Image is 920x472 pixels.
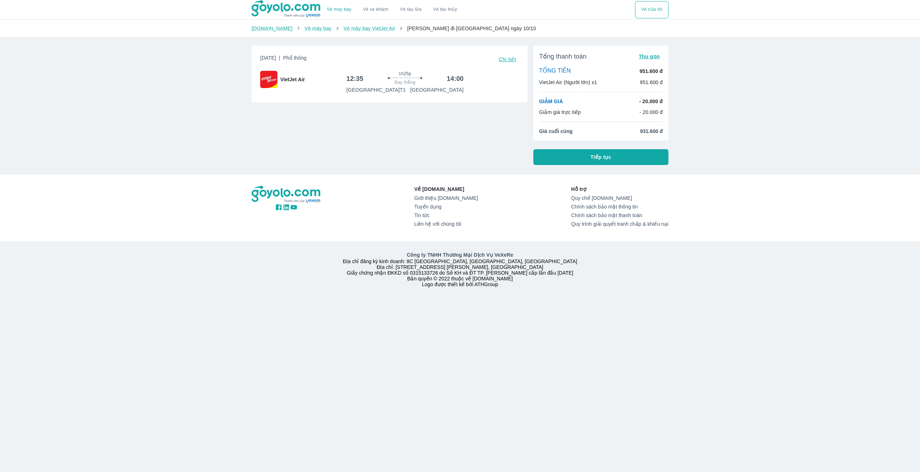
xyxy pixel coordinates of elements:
a: Quy trình giải quyết tranh chấp & khiếu nại [571,221,668,227]
a: Chính sách bảo mật thanh toán [571,212,668,218]
a: [DOMAIN_NAME] [252,26,293,31]
p: - 20.000 đ [639,109,663,116]
p: TỔNG TIỀN [539,67,571,75]
p: Công ty TNHH Thương Mại Dịch Vụ VeXeRe [253,251,667,258]
p: - 20.000 đ [639,98,663,105]
span: Bay thẳng [395,79,415,85]
p: [GEOGRAPHIC_DATA] [410,86,464,93]
p: 951.600 đ [640,79,663,86]
a: Vé máy bay VietJet Air [344,26,395,31]
p: Về [DOMAIN_NAME] [414,185,478,193]
p: Giảm giá trực tiếp [539,109,581,116]
button: Thu gọn [636,51,663,61]
button: Vé của tôi [635,1,668,18]
h6: 14:00 [447,74,464,83]
h6: 12:35 [346,74,363,83]
div: choose transportation mode [321,1,463,18]
span: 1h25p [399,71,411,77]
div: choose transportation mode [635,1,668,18]
a: Giới thiệu [DOMAIN_NAME] [414,195,478,201]
p: GIẢM GIÁ [539,98,563,105]
p: VietJet Air (Người lớn) x1 [539,79,597,86]
a: Vé máy bay [304,26,331,31]
a: Tuyển dụng [414,204,478,210]
div: Địa chỉ đăng ký kinh doanh: 8C [GEOGRAPHIC_DATA], [GEOGRAPHIC_DATA], [GEOGRAPHIC_DATA] Địa chỉ: [... [247,251,673,287]
span: Giá cuối cùng [539,128,572,135]
span: Tiếp tục [590,153,611,161]
p: Hỗ trợ [571,185,668,193]
a: Vé xe khách [363,7,388,12]
span: Phổ thông [283,55,307,61]
img: logo [252,185,321,203]
a: Tin tức [414,212,478,218]
span: [PERSON_NAME] đi [GEOGRAPHIC_DATA] ngày 10/10 [407,26,536,31]
button: Chi tiết [496,54,519,64]
span: [DATE] [260,54,307,64]
a: Liên hệ với chúng tôi [414,221,478,227]
span: Tổng thanh toán [539,52,586,61]
a: Quy chế [DOMAIN_NAME] [571,195,668,201]
button: Tiếp tục [533,149,668,165]
p: [GEOGRAPHIC_DATA] T1 [346,86,406,93]
button: Vé tàu thủy [427,1,463,18]
span: VietJet Air [280,76,305,83]
span: | [279,55,280,61]
a: Vé tàu lửa [394,1,427,18]
span: 931.600 đ [640,128,663,135]
p: 951.600 đ [640,68,663,75]
a: Vé máy bay [327,7,351,12]
span: Thu gọn [639,54,660,59]
span: Chi tiết [499,56,516,62]
nav: breadcrumb [252,25,668,32]
a: Chính sách bảo mật thông tin [571,204,668,210]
